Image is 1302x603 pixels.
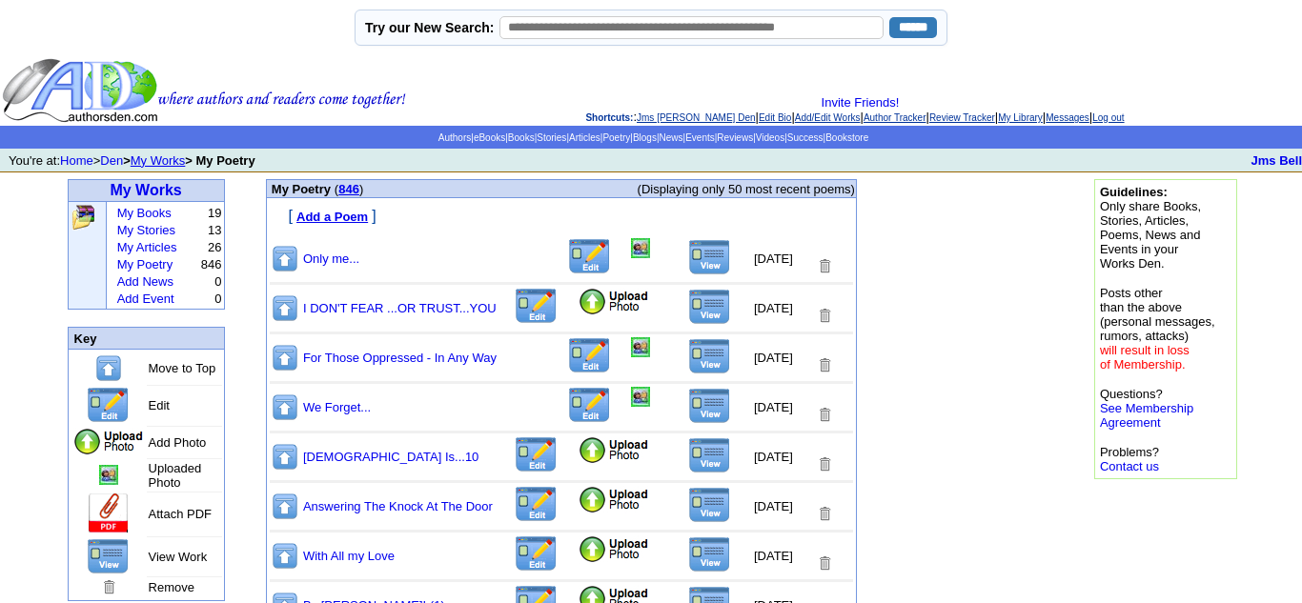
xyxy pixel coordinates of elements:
[296,208,368,224] a: Add a Poem
[303,450,478,464] a: [DEMOGRAPHIC_DATA] Is...10
[578,535,650,564] img: Add Photo
[303,499,493,513] a: Answering The Knock At The Door
[335,182,338,196] span: (
[272,182,331,196] font: My Poetry
[2,57,406,124] img: header_logo2.gif
[816,554,833,573] img: Removes this Title
[201,257,222,271] font: 846
[631,238,650,258] img: Add/Remove Photo
[578,486,650,514] img: Add Photo
[9,153,255,168] font: You're at: >
[688,437,731,473] img: View this Title
[303,301,497,315] a: I DON'T FEAR ...OR TRUST...YOU
[688,289,731,325] img: View this Title
[474,132,505,143] a: eBooks
[864,112,926,123] a: Author Tracker
[1251,153,1302,168] b: Jms Bell
[410,95,1300,124] div: : | | | | | | |
[271,442,299,472] img: Move to top
[567,387,612,424] img: Edit this Title
[585,112,633,123] span: Shortcuts:
[123,153,131,168] b: >
[567,337,612,374] img: Edit this Title
[303,251,359,266] a: Only me...
[271,541,299,571] img: Move to top
[117,240,177,254] a: My Articles
[795,112,861,123] a: Add/Edit Works
[633,132,657,143] a: Blogs
[816,307,833,325] img: Removes this Title
[303,549,395,563] a: With All my Love
[754,301,793,315] font: [DATE]
[1100,343,1190,372] font: will result in loss of Membership.
[816,257,833,275] img: Removes this Title
[86,387,131,424] img: Edit this Title
[303,400,371,414] a: We Forget...
[754,450,793,464] font: [DATE]
[1100,185,1168,199] b: Guidelines:
[1100,387,1193,430] font: Questions?
[754,400,793,414] font: [DATE]
[578,436,650,465] img: Add Photo
[637,112,755,123] a: Jms [PERSON_NAME] Den
[208,223,221,237] font: 13
[338,182,359,196] a: 846
[759,112,791,123] a: Edit Bio
[602,132,630,143] a: Poetry
[296,210,368,224] font: Add a Poem
[822,95,900,110] a: Invite Friends!
[149,580,194,594] font: Remove
[60,153,93,168] a: Home
[754,251,793,266] font: [DATE]
[289,208,293,224] font: [
[685,132,715,143] a: Events
[117,206,172,220] a: My Books
[754,499,793,513] font: [DATE]
[1100,286,1215,372] font: Posts other than the above (personal messages, rumors, attacks)
[816,356,833,374] img: Removes this Title
[1100,185,1201,271] font: Only share Books, Stories, Articles, Poems, News and Events in your Works Den.
[131,153,186,168] a: My Works
[365,20,494,35] label: Try our New Search:
[688,388,731,424] img: View this Title
[87,493,131,534] img: Add Attachment
[631,337,650,357] img: Add/Remove Photo
[1046,112,1089,123] a: Messages
[208,240,221,254] font: 26
[514,486,559,523] img: Edit this Title
[825,132,868,143] a: Bookstore
[87,538,130,574] img: View this Page
[271,293,299,323] img: Move to top
[816,455,833,473] img: Removes this Title
[208,206,221,220] font: 19
[514,288,559,325] img: Edit this Title
[717,132,753,143] a: Reviews
[117,223,175,237] a: My Stories
[303,351,497,365] a: For Those Oppressed - In Any Way
[438,132,471,143] a: Authors
[756,132,784,143] a: Videos
[149,398,170,412] font: Edit
[214,291,221,306] font: 0
[72,428,145,456] img: Add Photo
[1100,459,1159,473] a: Contact us
[631,387,650,407] img: Add/Remove Photo
[100,578,117,596] img: Remove this Page
[638,182,855,196] font: (Displaying only 50 most recent poems)
[271,343,299,372] img: Move to top
[1100,445,1159,473] font: Problems?
[508,132,535,143] a: Books
[688,239,731,275] img: View this Title
[569,132,600,143] a: Articles
[688,487,731,523] img: View this Title
[929,112,995,123] a: Review Tracker
[74,332,97,346] font: Key
[537,132,566,143] a: Stories
[660,132,683,143] a: News
[99,465,118,485] img: Add/Remove Photo
[754,549,793,563] font: [DATE]
[816,406,833,424] img: Removes this Title
[214,274,221,289] font: 0
[110,182,181,198] a: My Works
[117,257,173,271] a: My Poetry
